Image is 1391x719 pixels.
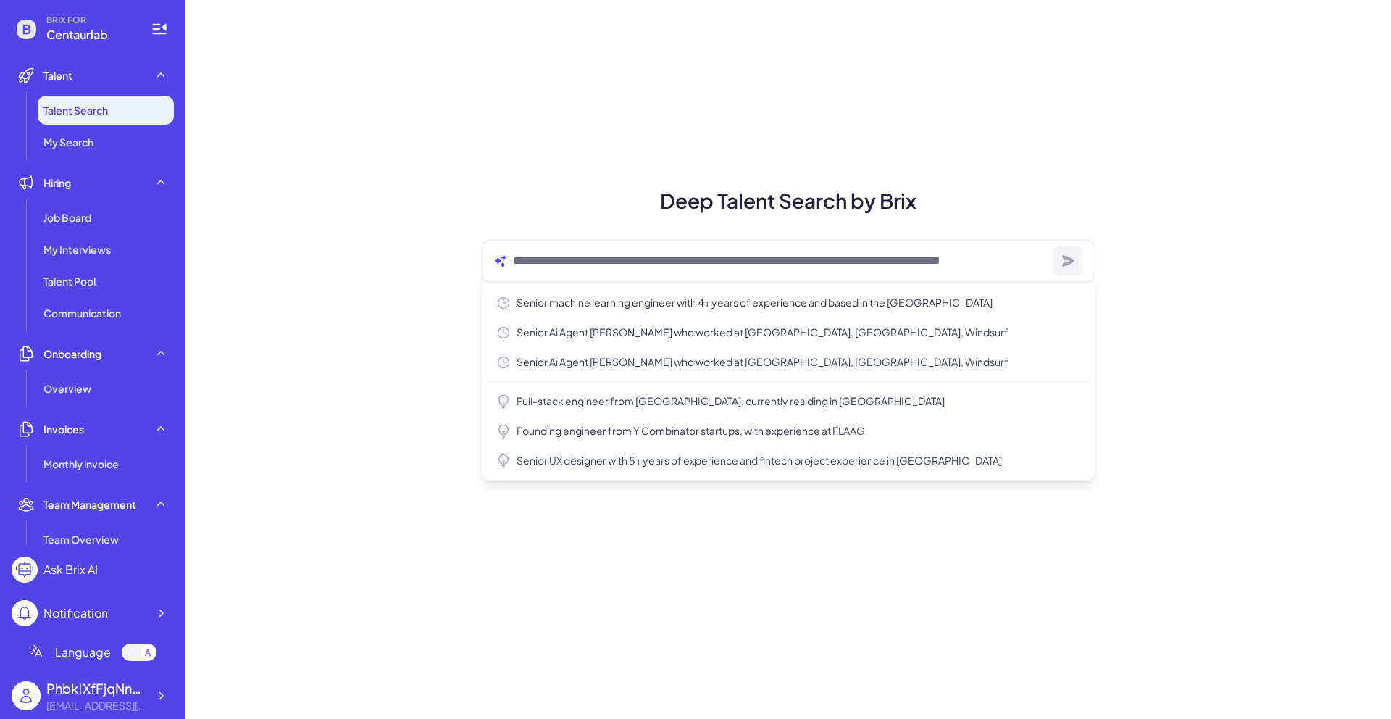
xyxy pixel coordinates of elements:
div: Ask Brix AI [43,561,98,578]
span: Centaurlab [46,26,133,43]
span: Invoices [43,422,84,436]
span: Senior machine learning engineer with 4+ years of experience and based in the [GEOGRAPHIC_DATA] [517,295,1080,310]
span: Language [55,644,111,661]
button: Senior machine learning engineer with 4+ years of experience and based in the [GEOGRAPHIC_DATA] [488,289,1089,316]
span: Communication [43,306,121,320]
div: Phbk!XfFjqNnE6X [46,678,148,698]
span: Team Overview [43,532,119,546]
span: Job Board [43,210,91,225]
div: hchen862@gatech.edu [46,698,148,713]
h1: Deep Talent Search by Brix [464,186,1113,216]
button: Senior Ai Agent [PERSON_NAME] who worked at [GEOGRAPHIC_DATA], [GEOGRAPHIC_DATA], Windsurf [488,349,1089,375]
button: Full-stack engineer from [GEOGRAPHIC_DATA], currently residing in [GEOGRAPHIC_DATA] [488,388,1089,415]
span: Senior Ai Agent [PERSON_NAME] who worked at [GEOGRAPHIC_DATA], [GEOGRAPHIC_DATA], Windsurf [517,354,1080,370]
span: My Search [43,135,93,149]
span: Founding engineer from Y Combinator startups, with experience at FLAAG [517,423,865,439]
span: Monthly invoice [43,457,119,471]
span: BRIX FOR [46,14,133,26]
div: Notification [43,604,108,622]
span: Senior Ai Agent [PERSON_NAME] who worked at [GEOGRAPHIC_DATA], [GEOGRAPHIC_DATA], Windsurf [517,325,1080,340]
button: Senior UX designer with 5+ years of experience and fintech project experience in [GEOGRAPHIC_DATA] [488,447,1089,474]
button: Founding engineer from Y Combinator startups, with experience at FLAAG [488,417,1089,444]
span: Full-stack engineer from [GEOGRAPHIC_DATA], currently residing in [GEOGRAPHIC_DATA] [517,394,945,409]
span: Overview [43,381,91,396]
span: Hiring [43,175,71,190]
span: My Interviews [43,242,111,257]
span: Team Management [43,497,136,512]
span: Talent Pool [43,274,96,288]
span: Senior UX designer with 5+ years of experience and fintech project experience in [GEOGRAPHIC_DATA] [517,453,1002,468]
span: Talent Search [43,103,108,117]
span: Talent [43,68,72,83]
button: Senior Ai Agent [PERSON_NAME] who worked at [GEOGRAPHIC_DATA], [GEOGRAPHIC_DATA], Windsurf [488,319,1089,346]
span: Onboarding [43,346,101,361]
img: user_logo.png [12,681,41,710]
